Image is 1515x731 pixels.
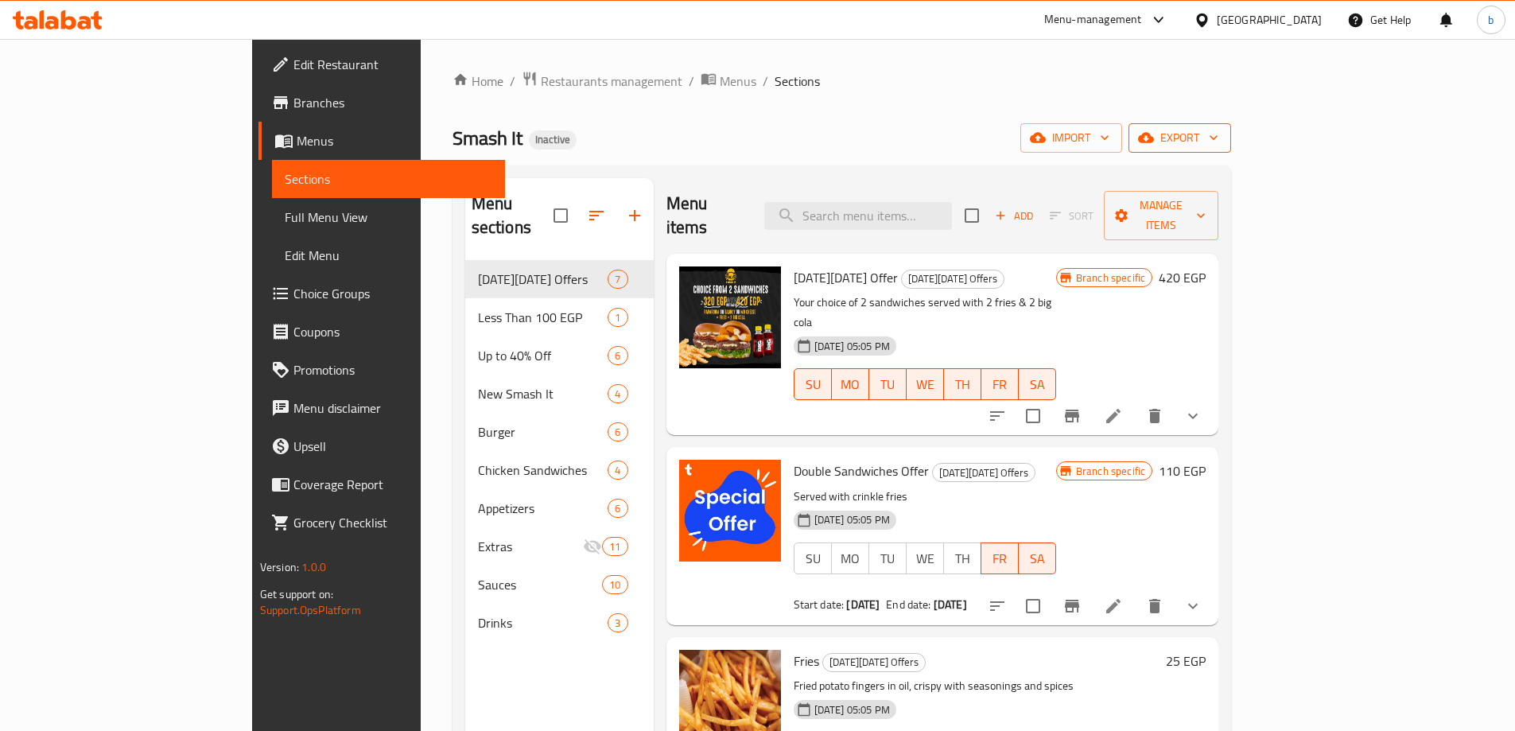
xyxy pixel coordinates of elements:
[794,293,1056,332] p: Your choice of 2 sandwiches served with 2 fries & 2 big cola
[876,373,900,396] span: TU
[1136,397,1174,435] button: delete
[258,122,505,160] a: Menus
[981,542,1019,574] button: FR
[831,542,869,574] button: MO
[981,368,1019,400] button: FR
[465,254,654,648] nav: Menu sections
[608,270,627,289] div: items
[608,461,627,480] div: items
[1053,397,1091,435] button: Branch-specific-item
[608,425,627,440] span: 6
[838,373,863,396] span: MO
[285,169,492,189] span: Sections
[868,542,907,574] button: TU
[258,504,505,542] a: Grocery Checklist
[943,542,981,574] button: TH
[608,346,627,365] div: items
[478,575,603,594] div: Sauces
[608,387,627,402] span: 4
[478,461,608,480] span: Chicken Sandwiches
[465,527,654,566] div: Extras11
[775,72,820,91] span: Sections
[260,584,333,605] span: Get support on:
[1019,368,1056,400] button: SA
[679,266,781,368] img: Black Friday Offer
[822,653,926,672] div: Black Friday Offers
[258,389,505,427] a: Menu disclaimer
[1117,196,1206,235] span: Manage items
[465,451,654,489] div: Chicken Sandwiches4
[608,501,627,516] span: 6
[1025,547,1050,570] span: SA
[989,204,1039,228] span: Add item
[989,204,1039,228] button: Add
[808,339,896,354] span: [DATE] 05:05 PM
[608,422,627,441] div: items
[258,427,505,465] a: Upsell
[293,55,492,74] span: Edit Restaurant
[608,308,627,327] div: items
[260,557,299,577] span: Version:
[577,196,616,235] span: Sort sections
[1183,597,1202,616] svg: Show Choices
[955,199,989,232] span: Select section
[794,594,845,615] span: Start date:
[293,513,492,532] span: Grocery Checklist
[453,120,522,156] span: Smash It
[478,422,608,441] span: Burger
[944,368,981,400] button: TH
[1016,589,1050,623] span: Select to update
[608,616,627,631] span: 3
[808,512,896,527] span: [DATE] 05:05 PM
[258,351,505,389] a: Promotions
[1128,123,1231,153] button: export
[846,594,880,615] b: [DATE]
[1070,270,1152,286] span: Branch specific
[1019,542,1056,574] button: SA
[603,577,627,593] span: 10
[285,208,492,227] span: Full Menu View
[1033,128,1109,148] span: import
[701,71,756,91] a: Menus
[794,487,1056,507] p: Served with crinkle fries
[869,368,907,400] button: TU
[901,270,1004,289] div: Black Friday Offers
[993,207,1035,225] span: Add
[808,702,896,717] span: [DATE] 05:05 PM
[1217,11,1322,29] div: [GEOGRAPHIC_DATA]
[478,270,608,289] span: [DATE][DATE] Offers
[453,71,1231,91] nav: breadcrumb
[1025,373,1050,396] span: SA
[297,131,492,150] span: Menus
[1183,406,1202,426] svg: Show Choices
[293,360,492,379] span: Promotions
[1104,406,1123,426] a: Edit menu item
[608,613,627,632] div: items
[293,93,492,112] span: Branches
[293,399,492,418] span: Menu disclaimer
[616,196,654,235] button: Add section
[478,499,608,518] span: Appetizers
[1104,191,1219,240] button: Manage items
[478,537,584,556] span: Extras
[510,72,515,91] li: /
[602,537,627,556] div: items
[465,298,654,336] div: Less Than 100 EGP1
[913,373,938,396] span: WE
[478,384,608,403] div: New Smash It
[272,198,505,236] a: Full Menu View
[258,313,505,351] a: Coupons
[801,547,825,570] span: SU
[689,72,694,91] li: /
[801,373,825,396] span: SU
[932,463,1035,482] div: Black Friday Offers
[1488,11,1494,29] span: b
[465,375,654,413] div: New Smash It4
[933,464,1035,482] span: [DATE][DATE] Offers
[529,133,577,146] span: Inactive
[838,547,863,570] span: MO
[902,270,1004,288] span: [DATE][DATE] Offers
[764,202,952,230] input: search
[763,72,768,91] li: /
[1016,399,1050,433] span: Select to update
